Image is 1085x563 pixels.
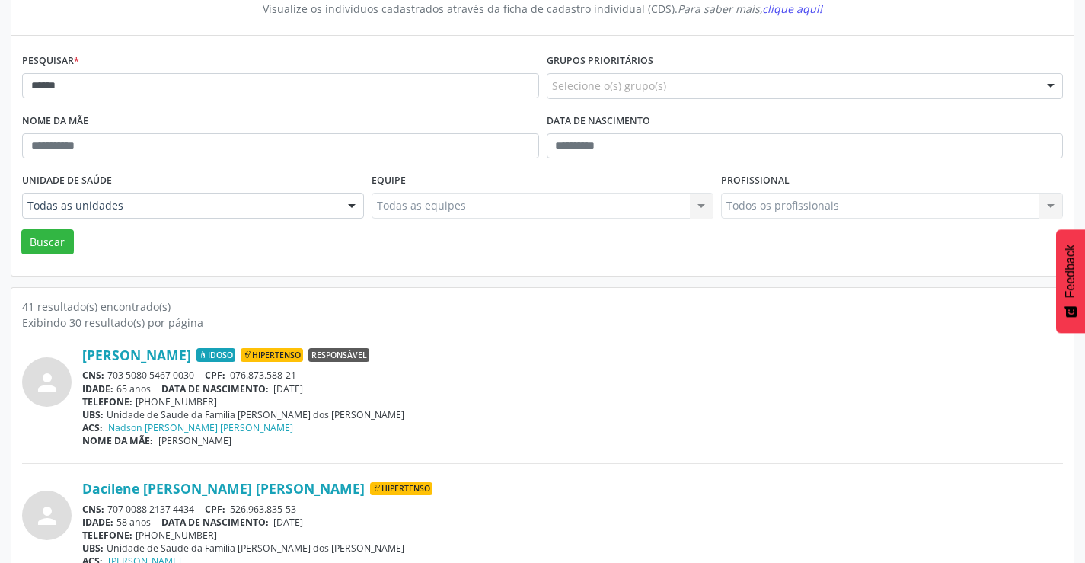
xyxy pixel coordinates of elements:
span: Selecione o(s) grupo(s) [552,78,666,94]
label: Nome da mãe [22,110,88,133]
span: DATA DE NASCIMENTO: [161,382,269,395]
div: 41 resultado(s) encontrado(s) [22,299,1063,315]
span: Feedback [1064,245,1077,298]
i: Para saber mais, [678,2,822,16]
span: [PERSON_NAME] [158,434,231,447]
i: person [34,502,61,529]
span: Responsável [308,348,369,362]
a: [PERSON_NAME] [82,347,191,363]
span: Hipertenso [370,482,432,496]
label: Profissional [721,169,790,193]
span: IDADE: [82,516,113,529]
span: 076.873.588-21 [230,369,296,382]
span: DATA DE NASCIMENTO: [161,516,269,529]
span: CPF: [205,503,225,516]
label: Equipe [372,169,406,193]
div: 58 anos [82,516,1063,529]
span: TELEFONE: [82,529,132,542]
span: NOME DA MÃE: [82,434,153,447]
span: [DATE] [273,516,303,529]
button: Feedback - Mostrar pesquisa [1056,229,1085,333]
a: Nadson [PERSON_NAME] [PERSON_NAME] [108,421,293,434]
div: Unidade de Saude da Familia [PERSON_NAME] dos [PERSON_NAME] [82,408,1063,421]
span: [DATE] [273,382,303,395]
div: Visualize os indivíduos cadastrados através da ficha de cadastro individual (CDS). [33,1,1052,17]
span: TELEFONE: [82,395,132,408]
label: Grupos prioritários [547,50,653,73]
label: Unidade de saúde [22,169,112,193]
span: IDADE: [82,382,113,395]
span: 526.963.835-53 [230,503,296,516]
div: [PHONE_NUMBER] [82,529,1063,542]
div: 707 0088 2137 4434 [82,503,1063,516]
label: Pesquisar [22,50,79,73]
span: ACS: [82,421,103,434]
div: 65 anos [82,382,1063,395]
a: Dacilene [PERSON_NAME] [PERSON_NAME] [82,480,365,497]
div: 703 5080 5467 0030 [82,369,1063,382]
label: Data de nascimento [547,110,650,133]
span: clique aqui! [762,2,822,16]
span: Hipertenso [241,348,303,362]
button: Buscar [21,229,74,255]
span: Idoso [196,348,235,362]
i: person [34,369,61,396]
span: Todas as unidades [27,198,333,213]
span: UBS: [82,408,104,421]
span: CNS: [82,369,104,382]
span: CPF: [205,369,225,382]
div: Exibindo 30 resultado(s) por página [22,315,1063,331]
span: UBS: [82,542,104,555]
span: CNS: [82,503,104,516]
div: Unidade de Saude da Familia [PERSON_NAME] dos [PERSON_NAME] [82,542,1063,555]
div: [PHONE_NUMBER] [82,395,1063,408]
